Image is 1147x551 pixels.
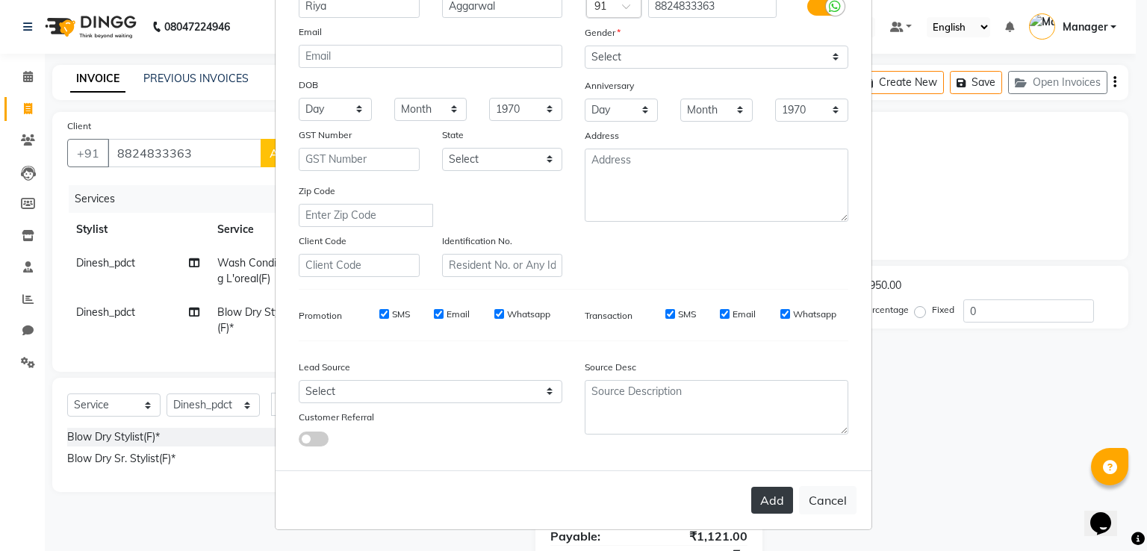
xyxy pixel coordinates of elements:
[299,204,433,227] input: Enter Zip Code
[585,129,619,143] label: Address
[442,234,512,248] label: Identification No.
[299,78,318,92] label: DOB
[585,79,634,93] label: Anniversary
[299,128,352,142] label: GST Number
[299,234,346,248] label: Client Code
[799,486,857,514] button: Cancel
[507,308,550,321] label: Whatsapp
[299,148,420,171] input: GST Number
[751,487,793,514] button: Add
[392,308,410,321] label: SMS
[793,308,836,321] label: Whatsapp
[447,308,470,321] label: Email
[299,184,335,198] label: Zip Code
[299,361,350,374] label: Lead Source
[733,308,756,321] label: Email
[299,309,342,323] label: Promotion
[299,254,420,277] input: Client Code
[585,309,632,323] label: Transaction
[299,45,562,68] input: Email
[442,254,563,277] input: Resident No. or Any Id
[442,128,464,142] label: State
[585,361,636,374] label: Source Desc
[678,308,696,321] label: SMS
[585,26,621,40] label: Gender
[299,411,374,424] label: Customer Referral
[299,25,322,39] label: Email
[1084,491,1132,536] iframe: chat widget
